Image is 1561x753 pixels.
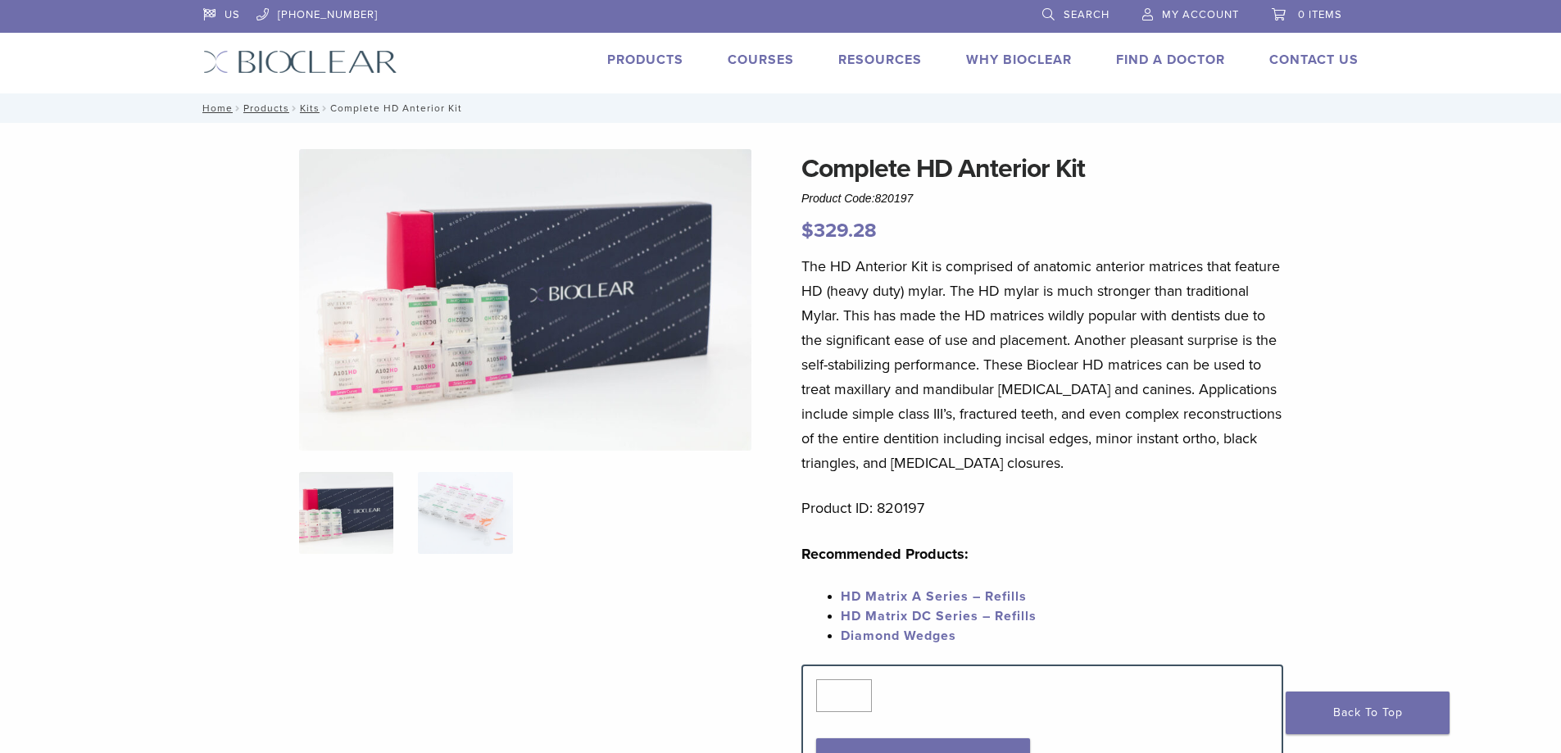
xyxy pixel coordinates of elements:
a: HD Matrix DC Series – Refills [841,608,1037,624]
a: Kits [300,102,320,114]
img: Bioclear [203,50,397,74]
p: Product ID: 820197 [801,496,1283,520]
span: My Account [1162,8,1239,21]
a: Products [243,102,289,114]
h1: Complete HD Anterior Kit [801,149,1283,188]
nav: Complete HD Anterior Kit [191,93,1371,123]
bdi: 329.28 [801,219,877,243]
a: Contact Us [1269,52,1359,68]
span: $ [801,219,814,243]
a: Diamond Wedges [841,628,956,644]
span: Search [1064,8,1109,21]
img: IMG_8088 (1) [299,149,751,451]
a: Resources [838,52,922,68]
img: IMG_8088-1-324x324.jpg [299,472,393,554]
span: / [289,104,300,112]
a: Products [607,52,683,68]
span: 820197 [875,192,914,205]
span: / [320,104,330,112]
p: The HD Anterior Kit is comprised of anatomic anterior matrices that feature HD (heavy duty) mylar... [801,254,1283,475]
span: / [233,104,243,112]
img: Complete HD Anterior Kit - Image 2 [418,472,512,554]
a: Courses [728,52,794,68]
a: HD Matrix A Series – Refills [841,588,1027,605]
a: Home [197,102,233,114]
span: 0 items [1298,8,1342,21]
a: Find A Doctor [1116,52,1225,68]
span: Product Code: [801,192,913,205]
a: Why Bioclear [966,52,1072,68]
a: Back To Top [1286,692,1450,734]
strong: Recommended Products: [801,545,969,563]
